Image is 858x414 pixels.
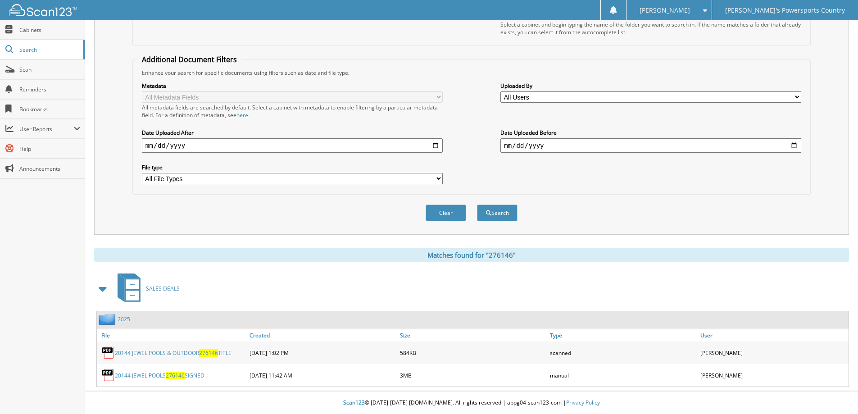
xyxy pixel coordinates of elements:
div: Select a cabinet and begin typing the name of the folder you want to search in. If the name match... [500,21,801,36]
legend: Additional Document Filters [137,55,241,64]
div: © [DATE]-[DATE] [DOMAIN_NAME]. All rights reserved | appg04-scan123-com | [85,392,858,414]
div: All metadata fields are searched by default. Select a cabinet with metadata to enable filtering b... [142,104,443,119]
div: Enhance your search for specific documents using filters such as date and file type. [137,69,806,77]
span: User Reports [19,125,74,133]
div: [PERSON_NAME] [698,344,849,362]
button: Search [477,205,518,221]
span: 276146 [166,372,185,379]
a: 2025 [118,315,130,323]
div: scanned [548,344,698,362]
a: User [698,329,849,341]
span: Scan123 [343,399,365,406]
a: 20144 JEWEL POOLS & OUTDOOR276146TITLE [115,349,232,357]
span: SALES DEALS [146,285,180,292]
button: Clear [426,205,466,221]
a: SALES DEALS [112,271,180,306]
img: scan123-logo-white.svg [9,4,77,16]
img: folder2.png [99,314,118,325]
div: [PERSON_NAME] [698,366,849,384]
div: manual [548,366,698,384]
label: Date Uploaded After [142,129,443,136]
img: PDF.png [101,346,115,359]
span: Search [19,46,79,54]
div: 584KB [398,344,548,362]
a: Size [398,329,548,341]
a: Privacy Policy [566,399,600,406]
div: Matches found for "276146" [94,248,849,262]
span: Cabinets [19,26,80,34]
input: end [500,138,801,153]
span: Announcements [19,165,80,173]
div: 3MB [398,366,548,384]
a: Created [247,329,398,341]
label: Uploaded By [500,82,801,90]
span: Reminders [19,86,80,93]
span: 276146 [199,349,218,357]
span: [PERSON_NAME]'s Powersports Country [725,8,845,13]
a: File [97,329,247,341]
a: here [236,111,248,119]
a: Type [548,329,698,341]
label: Metadata [142,82,443,90]
iframe: Chat Widget [813,371,858,414]
div: [DATE] 11:42 AM [247,366,398,384]
a: 20144 JEWEL POOLS276146SIGNED [115,372,204,379]
span: Help [19,145,80,153]
span: Scan [19,66,80,73]
span: [PERSON_NAME] [640,8,690,13]
span: Bookmarks [19,105,80,113]
img: PDF.png [101,369,115,382]
label: Date Uploaded Before [500,129,801,136]
input: start [142,138,443,153]
label: File type [142,164,443,171]
div: [DATE] 1:02 PM [247,344,398,362]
